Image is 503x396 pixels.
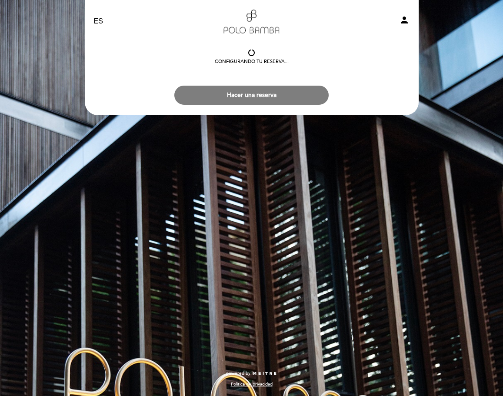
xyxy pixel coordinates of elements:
[231,381,273,387] a: Política de privacidad
[226,370,277,376] a: powered by
[226,370,250,376] span: powered by
[174,86,329,105] button: Hacer una reserva
[253,372,277,376] img: MEITRE
[399,15,410,25] i: person
[399,15,410,28] button: person
[197,10,306,33] a: Polobamba Café
[215,58,289,65] div: Configurando tu reserva...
